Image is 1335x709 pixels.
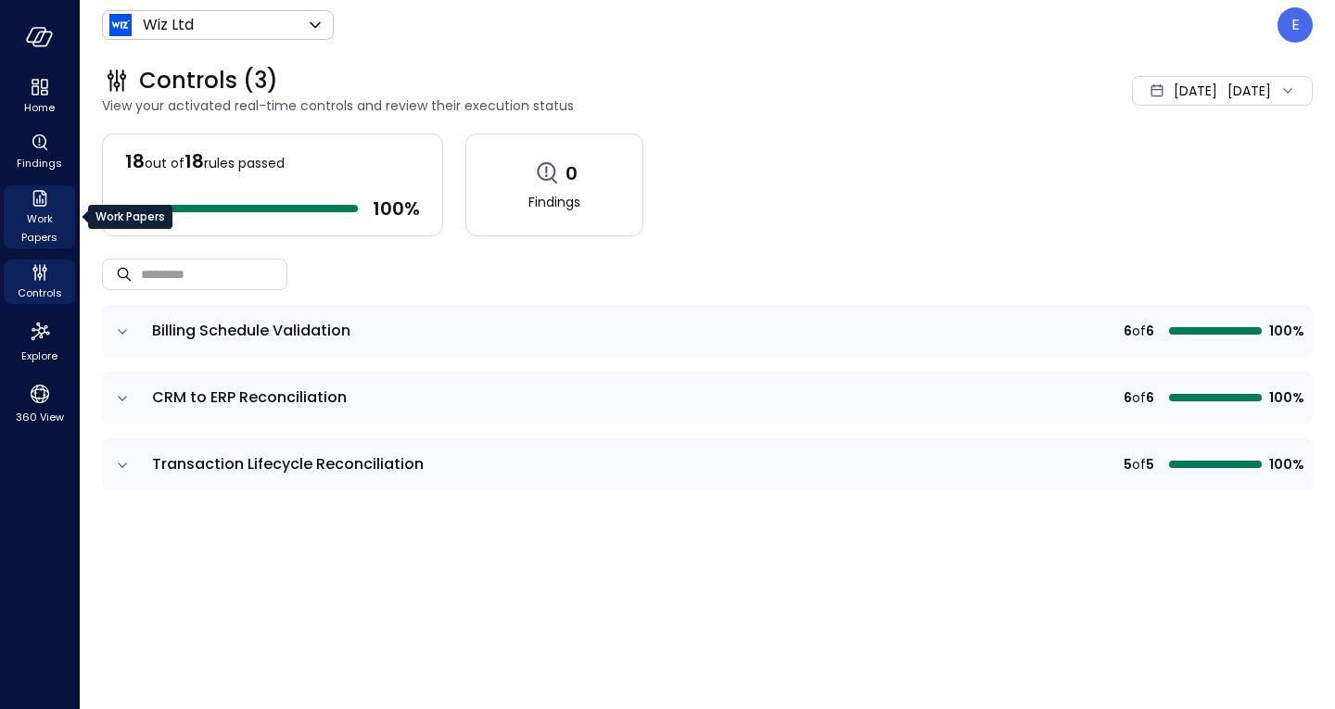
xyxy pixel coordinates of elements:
[1146,454,1154,475] span: 5
[373,196,420,221] span: 100 %
[4,185,75,248] div: Work Papers
[1269,321,1302,341] span: 100%
[1132,454,1146,475] span: of
[1146,321,1154,341] span: 6
[18,284,62,302] span: Controls
[184,148,204,174] span: 18
[11,209,68,247] span: Work Papers
[152,386,347,408] span: CRM to ERP Reconciliation
[24,98,55,117] span: Home
[204,154,285,172] span: rules passed
[17,154,62,172] span: Findings
[143,14,194,36] p: Wiz Ltd
[1132,387,1146,408] span: of
[139,66,278,95] span: Controls (3)
[113,389,132,408] button: expand row
[4,378,75,428] div: 360 View
[1124,321,1132,341] span: 6
[113,323,132,341] button: expand row
[125,148,145,174] span: 18
[109,14,132,36] img: Icon
[1124,454,1132,475] span: 5
[566,161,578,185] span: 0
[4,315,75,367] div: Explore
[1146,387,1154,408] span: 6
[145,154,184,172] span: out of
[102,95,858,116] span: View your activated real-time controls and review their execution status
[528,192,580,212] span: Findings
[16,408,64,426] span: 360 View
[465,133,643,236] a: 0Findings
[152,453,424,475] span: Transaction Lifecycle Reconciliation
[4,260,75,304] div: Controls
[1174,81,1217,101] span: [DATE]
[152,320,350,341] span: Billing Schedule Validation
[1124,387,1132,408] span: 6
[1269,454,1302,475] span: 100%
[113,456,132,475] button: expand row
[1291,14,1300,36] p: E
[21,347,57,365] span: Explore
[1269,387,1302,408] span: 100%
[4,74,75,119] div: Home
[88,205,172,229] div: Work Papers
[1278,7,1313,43] div: Elad Aharon
[4,130,75,174] div: Findings
[1132,321,1146,341] span: of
